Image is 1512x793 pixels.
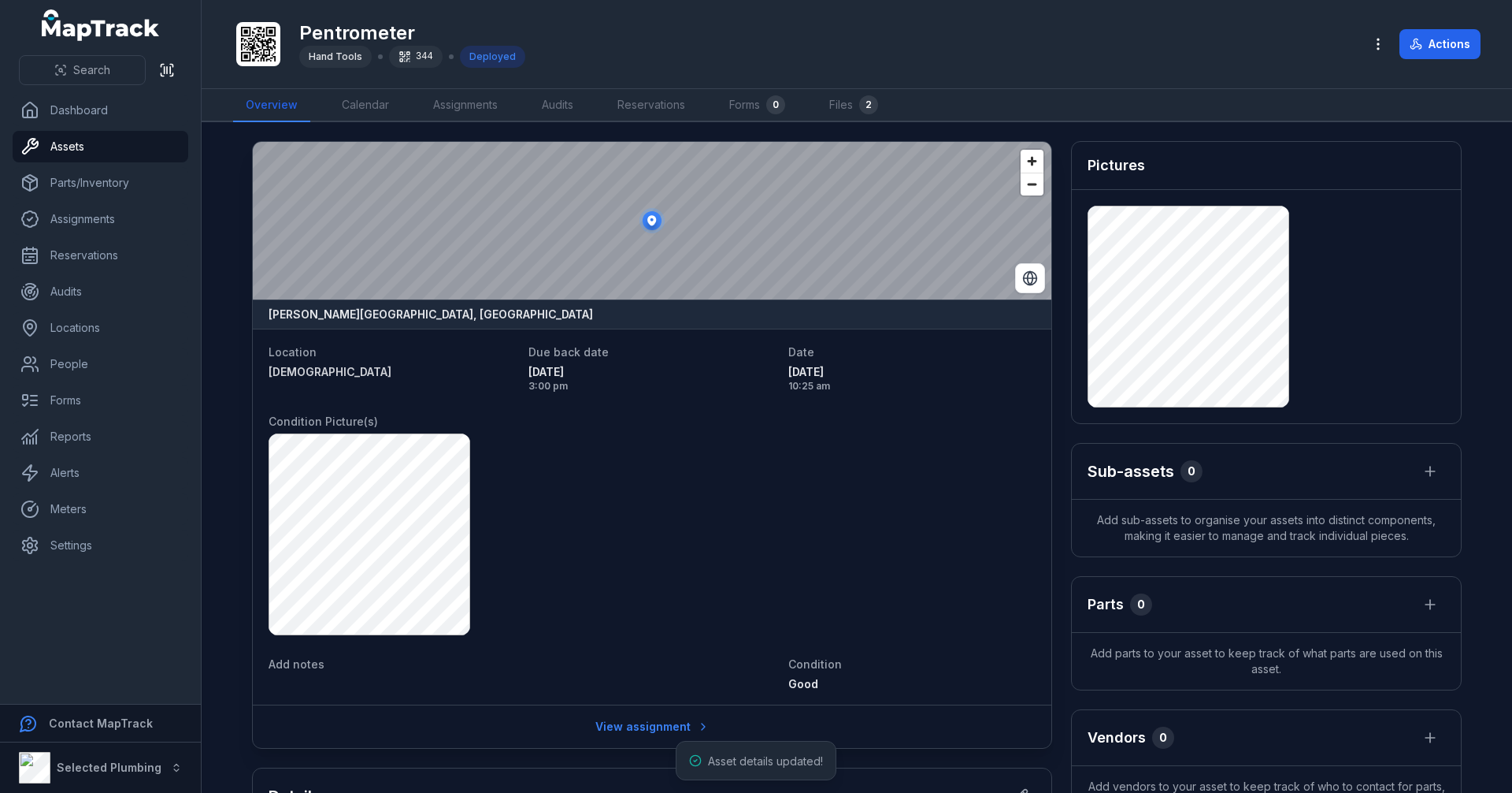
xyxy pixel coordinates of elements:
span: Due back date [528,345,609,359]
span: 10:25 am [788,380,1036,393]
span: [DATE] [528,364,776,380]
a: MapTrack [42,9,160,41]
a: Calendar [329,89,402,122]
a: Locations [13,312,188,344]
span: Hand Tools [309,50,362,62]
span: Add notes [269,657,324,671]
time: 9/25/2025, 10:25:04 AM [788,364,1036,393]
div: 0 [766,95,785,114]
div: 2 [859,95,878,114]
a: Dashboard [13,95,188,126]
a: Audits [529,89,586,122]
a: [DEMOGRAPHIC_DATA] [269,364,516,380]
a: Overview [233,89,310,122]
a: View assignment [585,712,720,742]
h3: Pictures [1088,155,1145,177]
a: Reservations [605,89,698,122]
a: Files2 [817,89,891,122]
a: Alerts [13,457,188,489]
time: 10/24/2025, 3:00:00 PM [528,364,776,393]
span: Good [788,677,818,691]
a: Parts/Inventory [13,167,188,199]
span: Condition [788,657,842,671]
span: Location [269,345,317,359]
a: People [13,348,188,380]
h3: Vendors [1088,727,1146,749]
canvas: Map [253,142,1051,300]
a: Meters [13,493,188,525]
span: [DATE] [788,364,1036,380]
a: Settings [13,530,188,561]
span: Add sub-assets to organise your assets into distinct components, making it easier to manage and t... [1072,500,1461,557]
a: Assignments [421,89,510,122]
div: Deployed [460,46,525,68]
div: 0 [1180,460,1203,482]
span: [DEMOGRAPHIC_DATA] [269,365,391,378]
a: Reports [13,421,188,452]
div: 0 [1130,594,1152,616]
span: Asset details updated! [708,754,823,768]
h2: Sub-assets [1088,460,1174,482]
button: Actions [1399,29,1480,59]
span: Add parts to your asset to keep track of what parts are used on this asset. [1072,633,1461,690]
span: Date [788,345,814,359]
a: Assignments [13,203,188,235]
div: 0 [1152,727,1174,749]
strong: Selected Plumbing [57,761,161,774]
div: 344 [389,46,443,68]
button: Zoom out [1021,173,1043,195]
span: Search [73,62,110,78]
a: Forms0 [717,89,798,122]
strong: [PERSON_NAME][GEOGRAPHIC_DATA], [GEOGRAPHIC_DATA] [269,307,593,322]
a: Forms [13,385,188,416]
a: Assets [13,131,188,162]
span: Condition Picture(s) [269,415,378,428]
button: Switch to Satellite View [1015,263,1045,293]
span: 3:00 pm [528,380,776,393]
a: Reservations [13,240,188,271]
strong: Contact MapTrack [49,717,153,730]
h3: Parts [1088,594,1124,616]
h1: Pentrometer [299,20,525,46]
button: Zoom in [1021,150,1043,173]
button: Search [19,55,146,85]
a: Audits [13,276,188,307]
